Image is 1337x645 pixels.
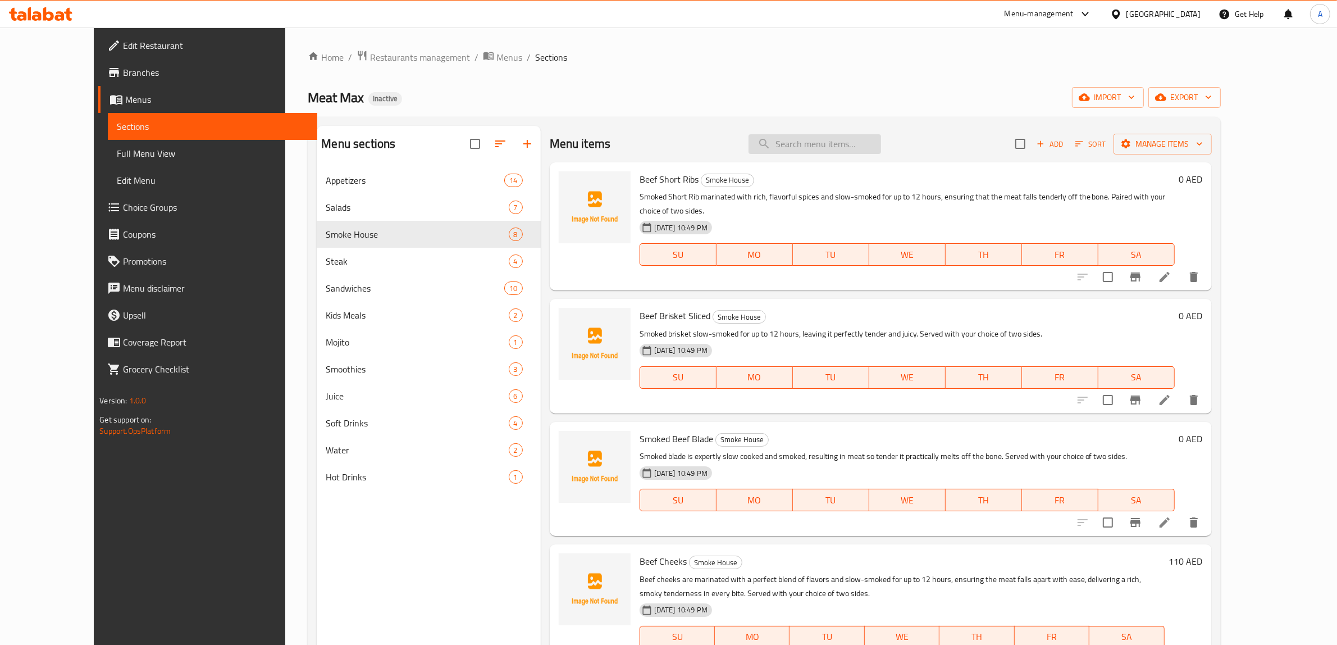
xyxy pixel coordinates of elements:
img: Beef Short Ribs [559,171,631,243]
nav: breadcrumb [308,50,1220,65]
span: 3 [509,364,522,375]
span: MO [721,247,788,263]
h6: 110 AED [1169,553,1203,569]
span: Edit Menu [117,174,308,187]
span: Meat Max [308,85,364,110]
p: Smoked brisket slow-smoked for up to 12 hours, leaving it perfectly tender and juicy. Served with... [640,327,1175,341]
div: Appetizers14 [317,167,540,194]
span: 1 [509,337,522,348]
a: Grocery Checklist [98,356,317,383]
div: items [509,470,523,484]
span: Juice [326,389,508,403]
span: TU [797,247,865,263]
button: SU [640,366,717,389]
span: TH [950,492,1017,508]
button: MO [717,366,793,389]
span: Smoke House [713,311,765,324]
button: Branch-specific-item [1122,387,1149,414]
a: Branches [98,59,317,86]
button: TH [946,489,1022,511]
span: 6 [509,391,522,402]
span: Mojito [326,335,508,349]
div: Menu-management [1005,7,1074,21]
div: Inactive [368,92,402,106]
div: Smoothies3 [317,356,540,383]
button: TU [793,489,869,511]
span: Full Menu View [117,147,308,160]
div: Hot Drinks [326,470,508,484]
h2: Menu items [550,135,611,152]
span: Upsell [123,308,308,322]
li: / [527,51,531,64]
span: Menus [125,93,308,106]
span: Smoke House [690,556,742,569]
span: WE [874,492,941,508]
span: WE [874,369,941,385]
span: WE [874,247,941,263]
span: A [1318,8,1322,20]
div: Soft Drinks4 [317,410,540,437]
a: Coverage Report [98,329,317,356]
span: Choice Groups [123,201,308,214]
span: Branches [123,66,308,79]
button: WE [869,243,946,266]
span: TH [950,247,1017,263]
span: SA [1103,369,1170,385]
a: Restaurants management [357,50,470,65]
span: Grocery Checklist [123,362,308,376]
button: FR [1022,243,1098,266]
span: MO [719,629,785,645]
div: Steak4 [317,248,540,275]
div: Smoke House [715,433,769,447]
span: Coupons [123,228,308,241]
button: Branch-specific-item [1122,509,1149,536]
img: Beef Brisket Sliced [559,308,631,380]
button: SU [640,243,717,266]
button: export [1148,87,1221,108]
span: Select section [1009,132,1032,156]
a: Edit menu item [1158,270,1171,284]
span: 14 [505,175,522,186]
span: 10 [505,283,522,294]
span: FR [1026,492,1094,508]
span: Inactive [368,94,402,103]
div: Hot Drinks1 [317,464,540,490]
div: items [509,389,523,403]
span: Add item [1032,135,1068,153]
div: Smoothies [326,362,508,376]
button: WE [869,489,946,511]
a: Edit menu item [1158,516,1171,529]
span: Kids Meals [326,308,508,322]
span: [DATE] 10:49 PM [650,222,712,233]
span: [DATE] 10:49 PM [650,468,712,479]
h6: 0 AED [1179,431,1203,447]
span: Sort [1075,138,1106,151]
div: Smoke House [689,556,742,569]
span: [DATE] 10:49 PM [650,605,712,615]
button: SU [640,489,717,511]
div: Smoke House [713,310,766,324]
a: Edit Menu [108,167,317,194]
span: MO [721,369,788,385]
input: search [749,134,881,154]
div: items [509,228,523,241]
a: Support.OpsPlatform [99,424,171,438]
li: / [348,51,352,64]
span: TH [944,629,1010,645]
button: Add section [514,130,541,157]
a: Edit menu item [1158,393,1171,407]
span: Sort items [1068,135,1114,153]
div: Juice6 [317,383,540,410]
nav: Menu sections [317,162,540,495]
span: SU [645,629,710,645]
span: Menu disclaimer [123,281,308,295]
button: Sort [1073,135,1109,153]
span: Edit Restaurant [123,39,308,52]
div: Smoke House [326,228,508,241]
p: Smoked Short Rib marinated with rich, flavorful spices and slow-smoked for up to 12 hours, ensuri... [640,190,1175,218]
button: FR [1022,366,1098,389]
a: Sections [108,113,317,140]
span: Select all sections [463,132,487,156]
a: Menu disclaimer [98,275,317,302]
div: items [509,362,523,376]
